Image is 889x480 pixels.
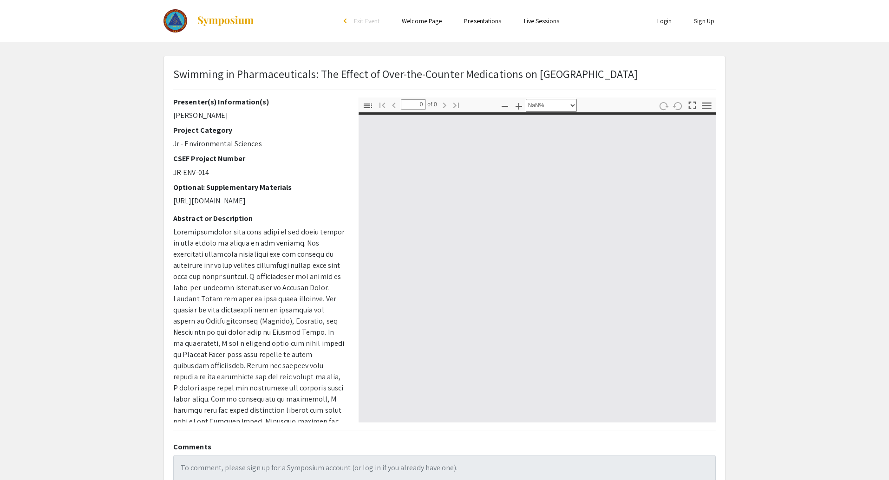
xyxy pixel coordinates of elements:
img: Symposium by ForagerOne [196,15,255,26]
button: Previous Page [386,98,402,111]
a: Login [657,17,672,25]
input: Page [401,99,426,110]
a: Presentations [464,17,501,25]
a: Sign Up [694,17,714,25]
h2: Project Category [173,126,345,135]
button: Go to Last Page [448,98,464,111]
p: JR-ENV-014 [173,167,345,178]
button: Tools [699,99,715,112]
button: Rotate Counterclockwise [670,99,686,112]
button: Switch to Presentation Mode [685,97,700,111]
h2: Comments [173,442,716,451]
a: Live Sessions [524,17,559,25]
h2: Presenter(s) Information(s) [173,97,345,106]
button: Go to First Page [374,98,390,111]
button: Zoom Out [497,99,513,112]
div: arrow_back_ios [344,18,349,24]
button: Zoom In [511,99,527,112]
p: Swimming in Pharmaceuticals: The Effect of Over-the-Counter Medications on [GEOGRAPHIC_DATA] [173,65,638,82]
h2: Optional: Supplementary Materials [173,183,345,192]
h2: Abstract or Description [173,214,345,223]
button: Toggle Sidebar [360,99,376,112]
span: Exit Event [354,17,379,25]
h2: CSEF Project Number [173,154,345,163]
iframe: Chat [7,438,39,473]
a: Welcome Page [402,17,442,25]
button: Next Page [437,98,452,111]
p: [PERSON_NAME] [173,110,345,121]
button: Rotate Clockwise [656,99,672,112]
a: The Colorado Science & Engineering Fair [163,9,255,32]
select: Zoom [526,99,577,112]
img: The Colorado Science & Engineering Fair [163,9,187,32]
p: Jr - Environmental Sciences [173,138,345,149]
p: [URL][DOMAIN_NAME] [173,195,345,207]
span: of 0 [426,99,437,110]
